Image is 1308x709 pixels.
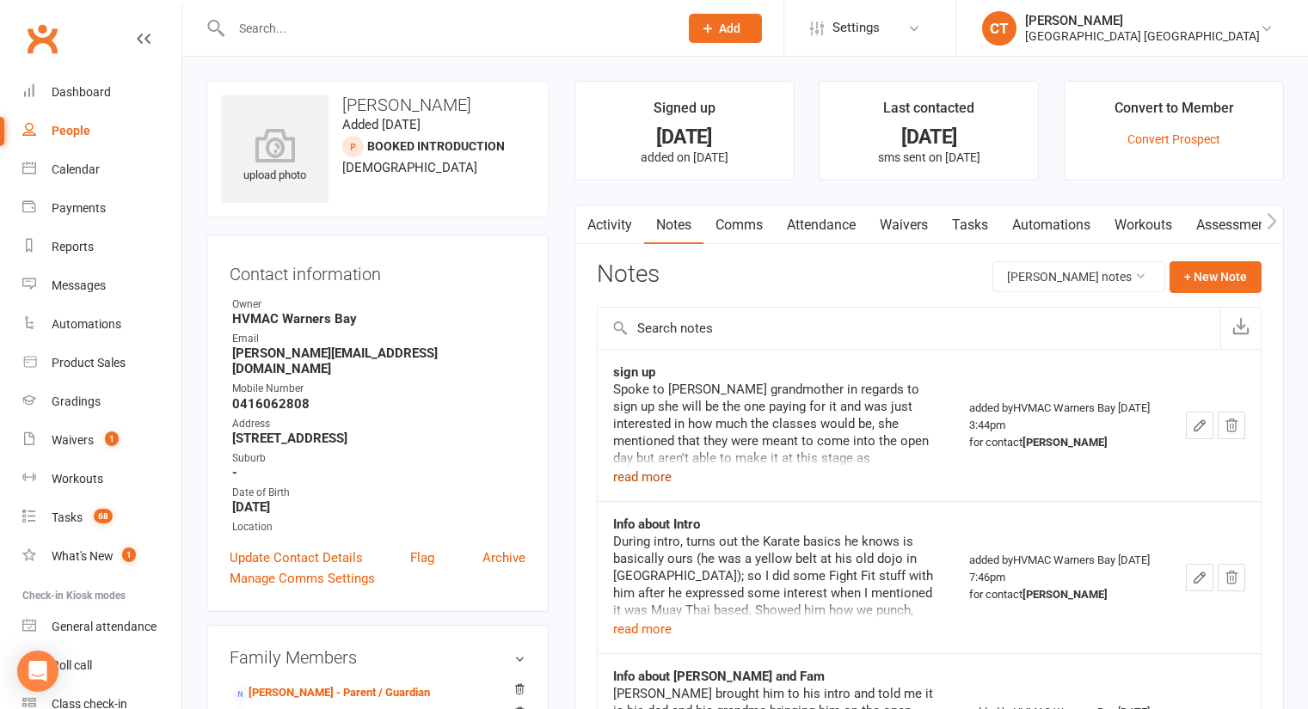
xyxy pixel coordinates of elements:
a: Gradings [22,382,181,421]
div: Owner [232,296,525,313]
a: Payments [22,189,181,228]
a: Manage Comms Settings [230,568,375,589]
div: People [52,124,90,138]
div: [DATE] [835,128,1022,146]
button: read more [613,467,672,487]
div: Gradings [52,394,101,408]
strong: - [232,465,525,480]
a: Automations [1000,205,1102,245]
a: Comms [703,205,775,245]
span: 1 [122,547,136,562]
strong: Info about [PERSON_NAME] and Fam [613,669,825,684]
strong: [DATE] [232,499,525,515]
a: Activity [575,205,644,245]
div: Payments [52,201,106,215]
a: Attendance [775,205,868,245]
div: Tasks [52,510,83,524]
div: upload photo [221,128,329,185]
div: Reports [52,240,94,254]
strong: [PERSON_NAME] [1022,588,1108,601]
div: Product Sales [52,356,126,370]
strong: sign up [613,364,655,380]
div: Location [232,519,525,535]
a: Update Contact Details [230,547,363,568]
div: for contact [969,434,1155,451]
button: Add [689,14,762,43]
strong: Info about Intro [613,516,700,532]
div: Address [232,416,525,432]
input: Search... [226,16,666,40]
div: Waivers [52,433,94,447]
div: CT [982,11,1016,46]
div: Open Intercom Messenger [17,651,58,692]
a: Notes [644,205,703,245]
div: [DATE] [591,128,778,146]
strong: [PERSON_NAME] [1022,436,1108,449]
button: + New Note [1170,261,1262,292]
time: Added [DATE] [342,117,421,132]
div: Dashboard [52,85,111,99]
input: Search notes [598,308,1220,349]
div: for contact [969,586,1155,603]
span: Settings [832,9,880,47]
div: What's New [52,549,114,563]
a: Reports [22,228,181,266]
strong: 0416062808 [232,396,525,412]
a: What's New1 [22,537,181,576]
span: 68 [94,509,113,523]
p: sms sent on [DATE] [835,150,1022,164]
a: Product Sales [22,344,181,382]
a: Automations [22,305,181,344]
a: Roll call [22,646,181,685]
div: [GEOGRAPHIC_DATA] [GEOGRAPHIC_DATA] [1025,28,1260,44]
div: Messages [52,278,106,292]
strong: HVMAC Warners Bay [232,311,525,327]
span: Add [719,21,740,35]
div: Date of Birth [232,485,525,501]
a: Tasks [940,205,1000,245]
div: Automations [52,317,121,331]
div: added by HVMAC Warners Bay [DATE] 7:46pm [969,552,1155,603]
a: Waivers 1 [22,421,181,460]
a: Calendar [22,150,181,189]
a: Clubworx [21,17,64,60]
div: Calendar [52,162,100,176]
strong: [PERSON_NAME][EMAIL_ADDRESS][DOMAIN_NAME] [232,345,525,376]
h3: [PERSON_NAME] [221,95,534,114]
a: Convert Prospect [1127,132,1220,146]
div: General attendance [52,620,157,633]
a: Tasks 68 [22,498,181,537]
span: 1 [105,431,119,446]
div: Last contacted [883,97,974,128]
h3: Family Members [230,648,525,667]
div: Signed up [654,97,715,128]
div: added by HVMAC Warners Bay [DATE] 3:44pm [969,400,1155,451]
div: Roll call [52,658,92,672]
div: Suburb [232,450,525,467]
div: Convert to Member [1115,97,1234,128]
div: [PERSON_NAME] [1025,13,1260,28]
div: During intro, turns out the Karate basics he knows is basically ours (he was a yellow belt at his... [613,533,939,653]
a: General attendance kiosk mode [22,608,181,646]
a: Assessments [1184,205,1289,245]
a: Dashboard [22,73,181,112]
a: [PERSON_NAME] - Parent / Guardian [232,684,430,702]
span: [DEMOGRAPHIC_DATA] [342,160,477,175]
div: Workouts [52,472,103,486]
h3: Contact information [230,258,525,284]
a: Archive [482,547,525,568]
span: Booked Introduction [367,139,505,153]
a: Workouts [22,460,181,498]
strong: [STREET_ADDRESS] [232,431,525,446]
a: Messages [22,266,181,305]
a: Flag [410,547,434,568]
a: Waivers [868,205,940,245]
h3: Notes [597,261,660,292]
div: Email [232,331,525,347]
a: Workouts [1102,205,1184,245]
div: Mobile Number [232,381,525,397]
button: read more [613,619,672,639]
p: added on [DATE] [591,150,778,164]
button: [PERSON_NAME] notes [992,261,1165,292]
div: Spoke to [PERSON_NAME] grandmother in regards to sign up she will be the one paying for it and wa... [613,381,939,570]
